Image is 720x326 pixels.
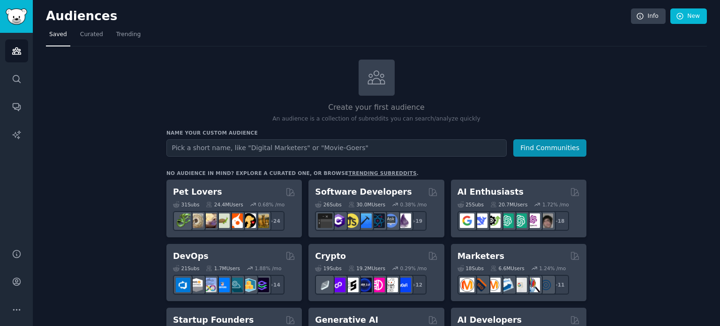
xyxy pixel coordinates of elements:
[407,211,427,231] div: + 19
[176,213,190,228] img: herpetology
[357,278,372,292] img: web3
[473,213,487,228] img: DeepSeek
[49,30,67,39] span: Saved
[486,213,501,228] img: AItoolsCatalog
[400,265,427,272] div: 0.29 % /mo
[344,213,359,228] img: learnjavascript
[315,265,341,272] div: 19 Sub s
[407,275,427,295] div: + 12
[490,265,525,272] div: 6.6M Users
[331,213,345,228] img: csharp
[490,201,527,208] div: 20.7M Users
[265,211,285,231] div: + 24
[166,102,586,114] h2: Create your first audience
[457,186,524,198] h2: AI Enthusiasts
[206,265,240,272] div: 1.7M Users
[255,213,269,228] img: dogbreed
[460,278,474,292] img: content_marketing
[215,213,230,228] img: turtle
[318,213,332,228] img: software
[176,278,190,292] img: azuredevops
[80,30,103,39] span: Curated
[525,213,540,228] img: OpenAIDev
[255,278,269,292] img: PlatformEngineers
[173,201,199,208] div: 31 Sub s
[173,186,222,198] h2: Pet Lovers
[166,115,586,123] p: An audience is a collection of subreddits you can search/analyze quickly
[631,8,666,24] a: Info
[457,250,504,262] h2: Marketers
[513,139,586,157] button: Find Communities
[215,278,230,292] img: DevOpsLinks
[255,265,282,272] div: 1.88 % /mo
[315,186,412,198] h2: Software Developers
[202,213,217,228] img: leopardgeckos
[265,275,285,295] div: + 14
[206,201,243,208] div: 24.4M Users
[344,278,359,292] img: ethstaker
[202,278,217,292] img: Docker_DevOps
[46,9,631,24] h2: Audiences
[116,30,141,39] span: Trending
[457,201,484,208] div: 25 Sub s
[189,278,203,292] img: AWS_Certified_Experts
[348,170,416,176] a: trending subreddits
[241,278,256,292] img: aws_cdk
[457,314,522,326] h2: AI Developers
[539,265,566,272] div: 1.24 % /mo
[228,213,243,228] img: cockatiel
[473,278,487,292] img: bigseo
[383,213,398,228] img: AskComputerScience
[397,278,411,292] img: defi_
[228,278,243,292] img: platformengineering
[383,278,398,292] img: CryptoNews
[173,265,199,272] div: 21 Sub s
[258,201,285,208] div: 0.68 % /mo
[315,201,341,208] div: 26 Sub s
[670,8,707,24] a: New
[166,129,586,136] h3: Name your custom audience
[166,139,507,157] input: Pick a short name, like "Digital Marketers" or "Movie-Goers"
[370,213,385,228] img: reactnative
[315,314,378,326] h2: Generative AI
[173,250,209,262] h2: DevOps
[539,213,553,228] img: ArtificalIntelligence
[166,170,419,176] div: No audience in mind? Explore a curated one, or browse .
[457,265,484,272] div: 18 Sub s
[499,278,514,292] img: Emailmarketing
[113,27,144,46] a: Trending
[357,213,372,228] img: iOSProgramming
[189,213,203,228] img: ballpython
[542,201,569,208] div: 1.72 % /mo
[315,250,346,262] h2: Crypto
[512,278,527,292] img: googleads
[460,213,474,228] img: GoogleGeminiAI
[370,278,385,292] img: defiblockchain
[6,8,27,25] img: GummySearch logo
[173,314,254,326] h2: Startup Founders
[77,27,106,46] a: Curated
[499,213,514,228] img: chatgpt_promptDesign
[318,278,332,292] img: ethfinance
[539,278,553,292] img: OnlineMarketing
[512,213,527,228] img: chatgpt_prompts_
[348,265,385,272] div: 19.2M Users
[549,211,569,231] div: + 18
[348,201,385,208] div: 30.0M Users
[331,278,345,292] img: 0xPolygon
[549,275,569,295] div: + 11
[525,278,540,292] img: MarketingResearch
[241,213,256,228] img: PetAdvice
[397,213,411,228] img: elixir
[400,201,427,208] div: 0.38 % /mo
[486,278,501,292] img: AskMarketing
[46,27,70,46] a: Saved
